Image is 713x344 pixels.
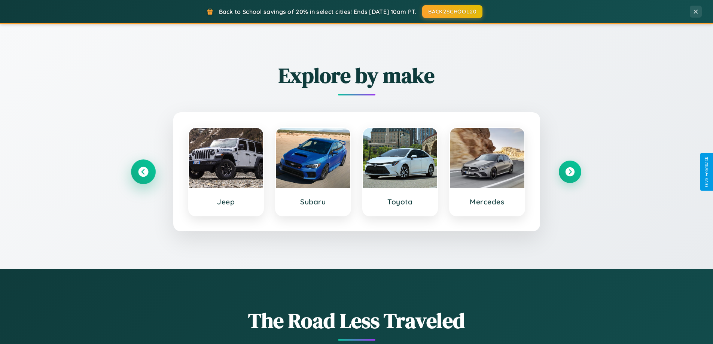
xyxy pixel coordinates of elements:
[132,61,581,90] h2: Explore by make
[371,197,430,206] h3: Toyota
[219,8,417,15] span: Back to School savings of 20% in select cities! Ends [DATE] 10am PT.
[196,197,256,206] h3: Jeep
[422,5,482,18] button: BACK2SCHOOL20
[283,197,343,206] h3: Subaru
[457,197,517,206] h3: Mercedes
[132,306,581,335] h1: The Road Less Traveled
[704,157,709,187] div: Give Feedback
